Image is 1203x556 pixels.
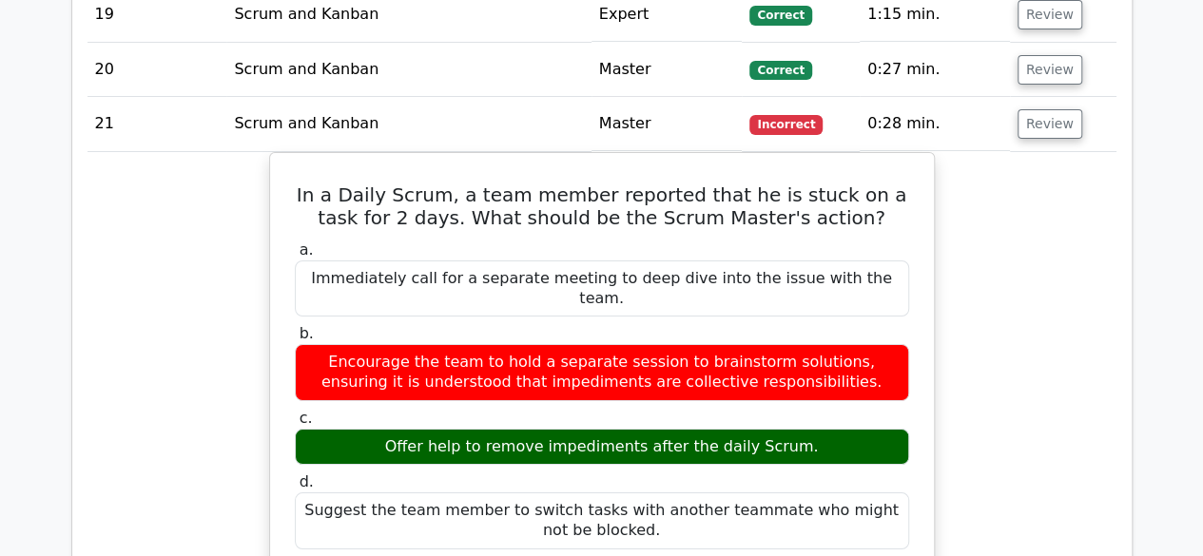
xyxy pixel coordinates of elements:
[1018,109,1082,139] button: Review
[300,324,314,342] span: b.
[592,97,743,151] td: Master
[592,43,743,97] td: Master
[300,409,313,427] span: c.
[295,429,909,466] div: Offer help to remove impediments after the daily Scrum.
[300,472,314,490] span: d.
[749,115,823,134] span: Incorrect
[226,43,591,97] td: Scrum and Kanban
[295,344,909,401] div: Encourage the team to hold a separate session to brainstorm solutions, ensuring it is understood ...
[300,240,314,259] span: a.
[749,61,811,80] span: Correct
[226,97,591,151] td: Scrum and Kanban
[860,43,1010,97] td: 0:27 min.
[293,183,911,229] h5: In a Daily Scrum, a team member reported that he is stuck on a task for 2 days. What should be th...
[860,97,1010,151] td: 0:28 min.
[295,492,909,549] div: Suggest the team member to switch tasks with another teammate who might not be blocked.
[749,6,811,25] span: Correct
[1018,55,1082,85] button: Review
[295,260,909,317] div: Immediately call for a separate meeting to deep dive into the issue with the team.
[87,97,227,151] td: 21
[87,43,227,97] td: 20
